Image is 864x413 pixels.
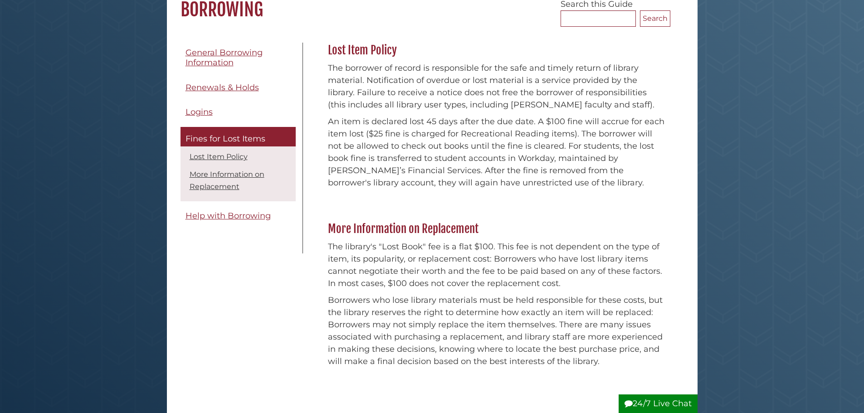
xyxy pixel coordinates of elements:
[181,78,296,98] a: Renewals & Holds
[619,394,698,413] button: 24/7 Live Chat
[640,10,670,27] button: Search
[328,241,666,290] p: The library's "Lost Book" fee is a flat $100. This fee is not dependent on the type of item, its ...
[190,152,248,161] a: Lost Item Policy
[185,134,265,144] span: Fines for Lost Items
[328,294,666,368] p: Borrowers who lose library materials must be held responsible for these costs, but the library re...
[328,116,666,189] p: An item is declared lost 45 days after the due date. A $100 fine will accrue for each item lost (...
[185,48,263,68] span: General Borrowing Information
[328,62,666,111] p: The borrower of record is responsible for the safe and timely return of library material. Notific...
[323,43,670,58] h2: Lost Item Policy
[181,102,296,122] a: Logins
[190,170,264,191] a: More Information on Replacement
[181,43,296,231] div: Guide Pages
[181,43,296,73] a: General Borrowing Information
[181,127,296,147] a: Fines for Lost Items
[185,211,271,221] span: Help with Borrowing
[323,222,670,236] h2: More Information on Replacement
[185,83,259,92] span: Renewals & Holds
[185,107,213,117] span: Logins
[181,206,296,226] a: Help with Borrowing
